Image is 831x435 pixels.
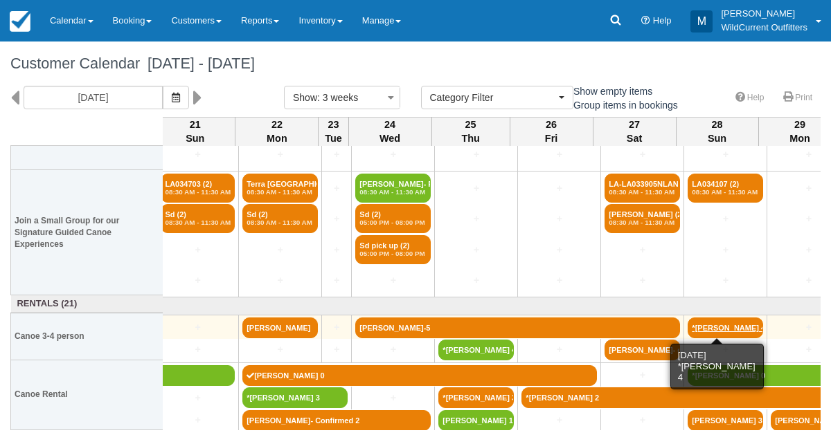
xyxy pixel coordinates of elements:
a: + [438,243,514,257]
label: Show empty items [557,81,661,102]
a: + [438,273,514,288]
a: + [161,413,235,427]
th: 21 Sun [155,117,235,146]
span: Show empty items [557,86,663,95]
a: + [355,147,431,162]
a: + [605,368,680,382]
span: [DATE] - [DATE] [140,55,255,72]
a: Help [727,88,773,108]
th: Canoe 3-4 person [11,313,163,360]
a: + [688,243,763,257]
a: + [521,212,597,226]
a: + [325,181,348,196]
th: 26 Fri [510,117,593,146]
a: [PERSON_NAME]- Pick up (2)08:30 AM - 11:30 AM [355,174,431,203]
a: [PERSON_NAME] 3 [688,410,763,431]
a: [PERSON_NAME]- Confirmed 2 [242,410,431,431]
a: + [242,342,318,357]
span: Show [293,92,317,103]
a: [PERSON_NAME] [242,317,318,338]
a: *[PERSON_NAME] 4 [438,340,514,360]
a: Sd (2)05:00 PM - 08:00 PM [355,204,431,233]
em: 08:30 AM - 11:30 AM [359,188,427,196]
th: 22 Mon [235,117,319,146]
a: *[PERSON_NAME] 4 [688,317,763,338]
a: Sd (2)08:30 AM - 11:30 AM [242,204,318,233]
a: + [605,273,680,288]
a: + [688,273,763,288]
a: + [242,147,318,162]
em: 05:00 PM - 08:00 PM [359,219,427,227]
a: + [521,243,597,257]
th: Join a Small Group for our Signature Guided Canoe Experiences [11,170,163,295]
a: + [521,273,597,288]
a: LA034703 (2)08:30 AM - 11:30 AM [161,174,235,203]
a: + [438,212,514,226]
a: + [161,391,235,405]
a: + [325,320,348,335]
em: 08:30 AM - 11:30 AM [165,188,231,196]
a: + [688,342,763,357]
a: + [325,243,348,257]
em: 08:30 AM - 11:30 AM [609,188,676,196]
th: 27 Sat [593,117,676,146]
p: [PERSON_NAME] [721,7,807,21]
a: + [521,413,597,427]
a: + [521,342,597,357]
h1: Customer Calendar [10,55,821,72]
a: Terra [GEOGRAPHIC_DATA] - SCALA08:30 AM - 11:30 AM [242,174,318,203]
em: 08:30 AM - 11:30 AM [247,188,314,196]
label: Group items in bookings [557,95,687,115]
div: M [690,10,713,33]
a: + [688,212,763,226]
th: 23 Tue [319,117,348,146]
th: 24 Wed [348,117,431,146]
a: + [242,243,318,257]
a: Sd pick up (2)05:00 PM - 08:00 PM [355,235,431,264]
th: Canoe Rental [11,360,163,429]
a: LA034107 (2)08:30 AM - 11:30 AM [688,174,763,203]
a: + [521,181,597,196]
th: 28 Sun [676,117,758,146]
a: [PERSON_NAME]- con [605,340,680,360]
a: + [325,147,348,162]
em: 05:00 PM - 08:00 PM [359,250,427,258]
a: + [438,147,514,162]
a: + [325,212,348,226]
button: Category Filter [421,86,573,109]
a: + [325,342,348,357]
a: + [605,147,680,162]
a: *[PERSON_NAME] 3 [242,387,348,408]
a: Rentals (21) [15,297,160,311]
a: + [521,147,597,162]
a: + [688,147,763,162]
a: [PERSON_NAME] 0 [242,365,597,386]
button: Show: 3 weeks [284,86,400,109]
a: LA-LA033905NLAN - Me (2)08:30 AM - 11:30 AM [605,174,680,203]
a: + [355,342,431,357]
a: + [161,273,235,288]
span: Group items in bookings [557,100,689,109]
p: WildCurrent Outfitters [721,21,807,35]
a: + [161,147,235,162]
a: + [161,243,235,257]
th: 25 Thu [431,117,510,146]
a: *[PERSON_NAME] 3 [438,387,514,408]
a: + [161,342,235,357]
a: + [355,391,431,405]
a: + [325,273,348,288]
a: [PERSON_NAME]-5 [355,317,680,338]
a: Sd (2)08:30 AM - 11:30 AM [161,204,235,233]
i: Help [641,17,650,26]
em: 08:30 AM - 11:30 AM [609,219,676,227]
em: 08:30 AM - 11:30 AM [165,219,231,227]
span: : 3 weeks [317,92,358,103]
a: + [161,320,235,335]
a: + [605,243,680,257]
a: Print [775,88,821,108]
em: 08:30 AM - 11:30 AM [247,219,314,227]
a: + [605,413,680,427]
span: Category Filter [430,91,555,104]
a: [PERSON_NAME] (2)08:30 AM - 11:30 AM [605,204,680,233]
a: + [355,273,431,288]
